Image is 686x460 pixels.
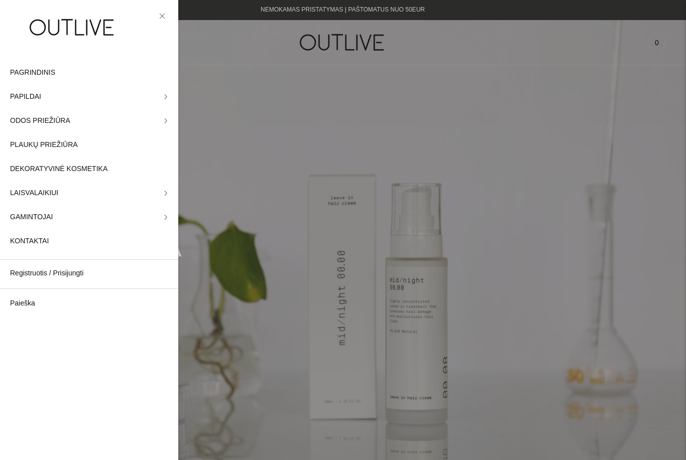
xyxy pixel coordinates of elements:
span: GAMINTOJAI [10,211,53,223]
span: LAISVALAIKIUI [10,187,58,199]
span: PLAUKŲ PRIEŽIŪRA [10,139,78,151]
span: ODOS PRIEŽIŪRA [10,115,70,127]
img: OUTLIVE [10,10,136,45]
span: DEKORATYVINĖ KOSMETIKA [10,163,107,175]
span: PAPILDAI [10,91,41,103]
span: KONTAKTAI [10,235,49,247]
span: PAGRINDINIS [10,67,55,79]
